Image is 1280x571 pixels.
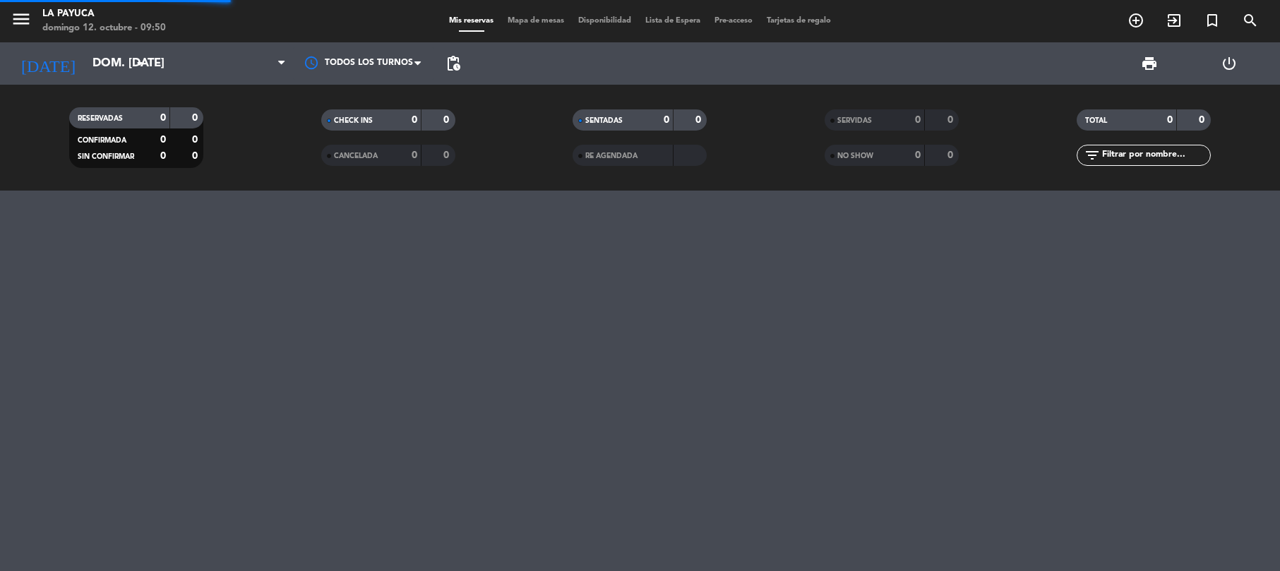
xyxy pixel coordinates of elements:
[192,151,201,161] strong: 0
[585,117,623,124] span: SENTADAS
[42,21,166,35] div: domingo 12. octubre - 09:50
[1204,12,1221,29] i: turned_in_not
[915,115,921,125] strong: 0
[1085,117,1107,124] span: TOTAL
[78,153,134,160] span: SIN CONFIRMAR
[585,152,638,160] span: RE AGENDADA
[412,115,417,125] strong: 0
[1167,115,1173,125] strong: 0
[443,115,452,125] strong: 0
[192,135,201,145] strong: 0
[160,151,166,161] strong: 0
[760,17,838,25] span: Tarjetas de regalo
[443,150,452,160] strong: 0
[160,113,166,123] strong: 0
[192,113,201,123] strong: 0
[1084,147,1101,164] i: filter_list
[947,150,956,160] strong: 0
[947,115,956,125] strong: 0
[638,17,707,25] span: Lista de Espera
[1141,55,1158,72] span: print
[11,8,32,30] i: menu
[707,17,760,25] span: Pre-acceso
[1199,115,1207,125] strong: 0
[1242,12,1259,29] i: search
[664,115,669,125] strong: 0
[442,17,501,25] span: Mis reservas
[334,152,378,160] span: CANCELADA
[11,8,32,35] button: menu
[11,48,85,79] i: [DATE]
[571,17,638,25] span: Disponibilidad
[78,115,123,122] span: RESERVADAS
[915,150,921,160] strong: 0
[334,117,373,124] span: CHECK INS
[1128,12,1144,29] i: add_circle_outline
[160,135,166,145] strong: 0
[837,117,872,124] span: SERVIDAS
[131,55,148,72] i: arrow_drop_down
[42,7,166,21] div: La Payuca
[412,150,417,160] strong: 0
[1101,148,1210,163] input: Filtrar por nombre...
[78,137,126,144] span: CONFIRMADA
[695,115,704,125] strong: 0
[501,17,571,25] span: Mapa de mesas
[1166,12,1183,29] i: exit_to_app
[1221,55,1238,72] i: power_settings_new
[445,55,462,72] span: pending_actions
[837,152,873,160] span: NO SHOW
[1189,42,1269,85] div: LOG OUT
